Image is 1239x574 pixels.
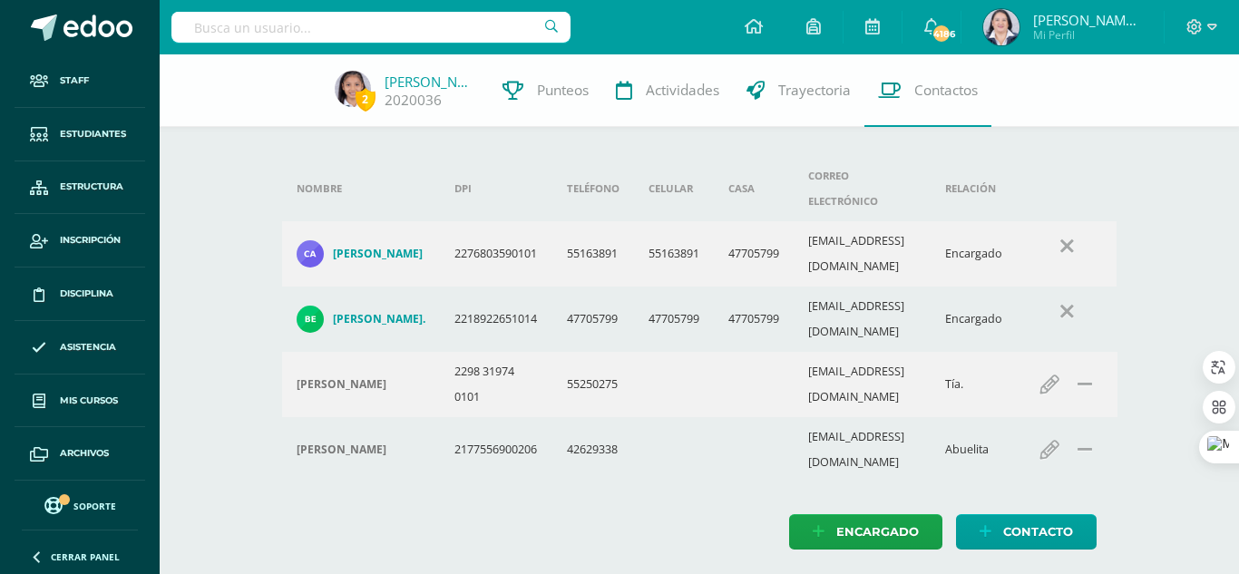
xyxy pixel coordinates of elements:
span: Estructura [60,180,123,194]
td: 42629338 [552,417,634,482]
span: Mis cursos [60,394,118,408]
a: Estructura [15,161,145,215]
span: Contacto [1003,515,1073,549]
td: Encargado [931,287,1017,352]
span: Staff [60,73,89,88]
img: e3bfff2d25c93996829b56cb9624c78f.png [335,71,371,107]
td: 55163891 [634,221,714,287]
a: Soporte [22,492,138,517]
td: 47705799 [552,287,634,352]
a: Contactos [864,54,991,127]
img: 812691dd50c60657acb335e072896052.png [297,240,324,268]
td: Encargado [931,221,1017,287]
span: 4186 [932,24,951,44]
span: Disciplina [60,287,113,301]
td: [EMAIL_ADDRESS][DOMAIN_NAME] [794,287,931,352]
a: [PERSON_NAME] [385,73,475,91]
td: 2218922651014 [440,287,553,352]
th: Celular [634,156,714,221]
a: Punteos [489,54,602,127]
h4: [PERSON_NAME] [333,247,423,261]
td: 55250275 [552,352,634,417]
span: Actividades [646,81,719,100]
h4: [PERSON_NAME] [297,377,386,392]
span: [PERSON_NAME][US_STATE] [1033,11,1142,29]
a: Trayectoria [733,54,864,127]
td: 2298 31974 0101 [440,352,553,417]
a: Actividades [602,54,733,127]
span: Encargado [836,515,919,549]
span: Trayectoria [778,81,851,100]
div: Edna Ninet Méndez Pérez [297,443,425,457]
img: e79358d030641ddeefd43c348056feb9.png [297,306,324,333]
td: 47705799 [714,221,794,287]
td: [EMAIL_ADDRESS][DOMAIN_NAME] [794,221,931,287]
td: Abuelita [931,417,1017,482]
th: Teléfono [552,156,634,221]
td: Tía. [931,352,1017,417]
a: [PERSON_NAME] [297,240,425,268]
a: Archivos [15,427,145,481]
a: [PERSON_NAME]. [297,306,425,333]
td: 47705799 [714,287,794,352]
td: 2276803590101 [440,221,553,287]
span: Punteos [537,81,589,100]
a: Asistencia [15,321,145,375]
a: Disciplina [15,268,145,321]
span: Asistencia [60,340,116,355]
span: Mi Perfil [1033,27,1142,43]
th: Relación [931,156,1017,221]
td: 55163891 [552,221,634,287]
span: Inscripción [60,233,121,248]
th: Casa [714,156,794,221]
th: DPI [440,156,553,221]
span: Archivos [60,446,109,461]
a: 2020036 [385,91,442,110]
a: Contacto [956,514,1097,550]
span: Cerrar panel [51,550,120,563]
td: 47705799 [634,287,714,352]
span: Estudiantes [60,127,126,141]
input: Busca un usuario... [171,12,571,43]
div: Alma Vivian Méndez [297,377,425,392]
span: Soporte [73,500,116,512]
span: Contactos [914,81,978,100]
h4: [PERSON_NAME] [297,443,386,457]
span: 2 [356,88,376,111]
a: Estudiantes [15,108,145,161]
a: Encargado [789,514,942,550]
img: 91010995ba55083ab2a46da906f26f18.png [983,9,1019,45]
td: 2177556900206 [440,417,553,482]
td: [EMAIL_ADDRESS][DOMAIN_NAME] [794,352,931,417]
a: Mis cursos [15,375,145,428]
td: [EMAIL_ADDRESS][DOMAIN_NAME] [794,417,931,482]
th: Nombre [282,156,440,221]
a: Staff [15,54,145,108]
h4: [PERSON_NAME]. [333,312,425,326]
a: Inscripción [15,214,145,268]
th: Correo electrónico [794,156,931,221]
